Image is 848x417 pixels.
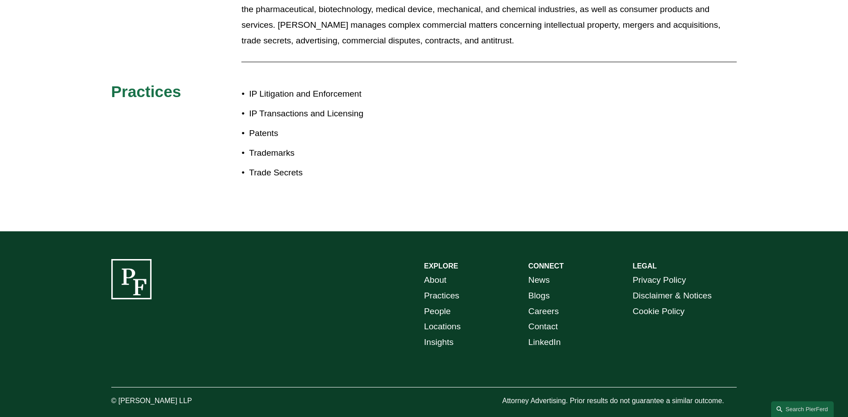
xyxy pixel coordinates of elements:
p: © [PERSON_NAME] LLP [111,395,242,408]
a: News [528,272,550,288]
a: Contact [528,319,558,335]
p: Trade Secrets [249,165,424,181]
span: Practices [111,83,181,100]
p: Attorney Advertising. Prior results do not guarantee a similar outcome. [502,395,737,408]
a: LinkedIn [528,335,561,350]
a: Search this site [771,401,834,417]
a: Blogs [528,288,550,304]
a: Cookie Policy [633,304,684,319]
strong: EXPLORE [424,262,458,270]
a: People [424,304,451,319]
a: Disclaimer & Notices [633,288,712,304]
p: Trademarks [249,145,424,161]
strong: CONNECT [528,262,564,270]
a: Privacy Policy [633,272,686,288]
p: Patents [249,126,424,141]
p: IP Transactions and Licensing [249,106,424,122]
a: Locations [424,319,461,335]
a: Practices [424,288,460,304]
strong: LEGAL [633,262,657,270]
p: IP Litigation and Enforcement [249,86,424,102]
a: About [424,272,447,288]
a: Insights [424,335,454,350]
a: Careers [528,304,559,319]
